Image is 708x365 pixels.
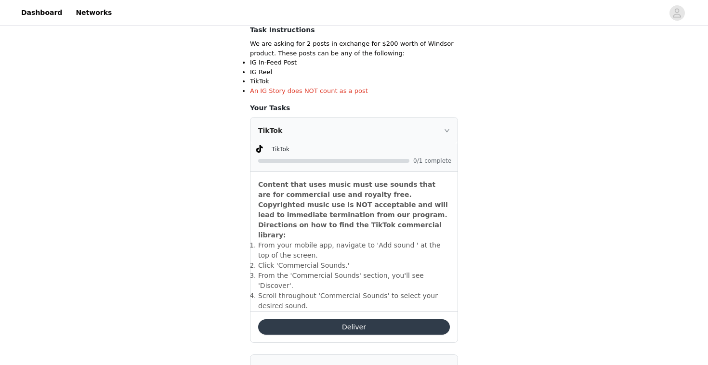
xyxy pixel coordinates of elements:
[413,158,452,164] span: 0/1 complete
[258,181,448,239] strong: Content that uses music must use sounds that are for commercial use and royalty free. Copyrighted...
[250,25,458,35] h4: Task Instructions
[258,271,450,291] li: ​From the 'Commercial Sounds' section, you'll see 'Discover'.
[250,103,458,113] h4: Your Tasks
[444,128,450,133] i: icon: right
[250,117,458,143] div: icon: rightTikTok
[15,2,68,24] a: Dashboard
[250,67,458,77] li: IG Reel
[250,87,368,94] span: An IG Story does NOT count as a post
[250,77,458,86] li: TikTok
[272,146,289,153] span: TikTok
[258,319,450,335] button: Deliver
[250,58,458,67] li: IG In-Feed Post
[258,261,450,271] li: ​Click 'Commercial Sounds.'
[250,39,458,58] p: We are asking for 2 posts in exchange for $200 worth of Windsor product. These posts can be any o...
[70,2,118,24] a: Networks
[672,5,682,21] div: avatar
[258,291,450,311] li: ​Scroll throughout 'Commercial Sounds' to select your desired sound.
[258,240,450,261] li: ​From your mobile app, navigate to 'Add sound ' at the top of the screen.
